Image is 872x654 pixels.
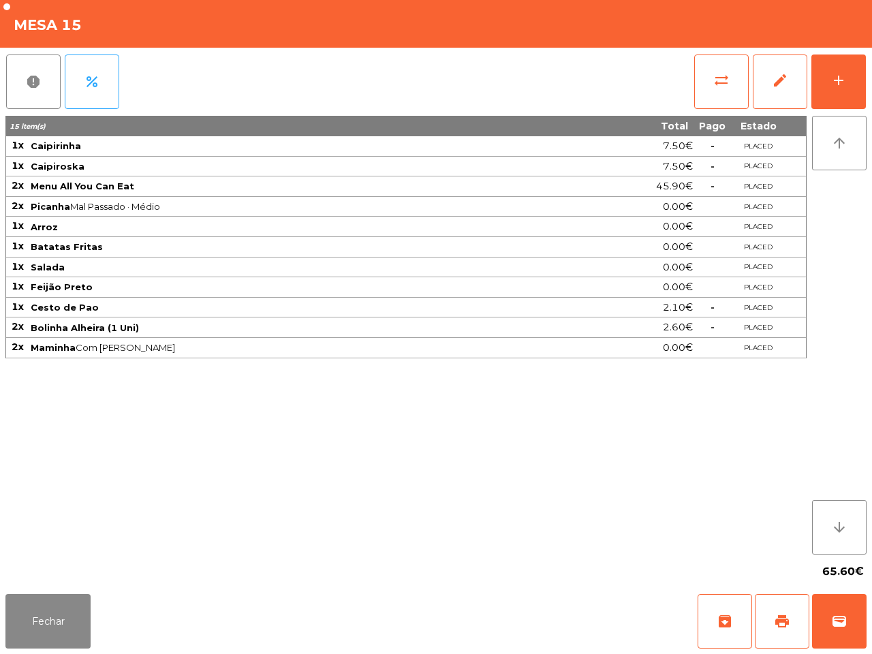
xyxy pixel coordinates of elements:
[663,198,693,216] span: 0.00€
[753,54,807,109] button: edit
[663,217,693,236] span: 0.00€
[711,140,715,152] span: -
[12,260,24,272] span: 1x
[12,139,24,151] span: 1x
[711,180,715,192] span: -
[812,116,867,170] button: arrow_upward
[711,160,715,172] span: -
[31,140,81,151] span: Caipirinha
[731,197,785,217] td: PLACED
[6,54,61,109] button: report
[12,300,24,313] span: 1x
[831,135,847,151] i: arrow_upward
[831,519,847,535] i: arrow_downward
[755,594,809,649] button: print
[663,339,693,357] span: 0.00€
[65,54,119,109] button: percent
[663,258,693,277] span: 0.00€
[31,322,139,333] span: Bolinha Alheira (1 Uni)
[663,318,693,337] span: 2.60€
[25,74,42,90] span: report
[12,219,24,232] span: 1x
[5,594,91,649] button: Fechar
[731,116,785,136] th: Estado
[711,301,715,313] span: -
[10,122,46,131] span: 15 item(s)
[31,201,555,212] span: Mal Passado · Médio
[31,241,103,252] span: Batatas Fritas
[31,302,99,313] span: Cesto de Pao
[14,15,82,35] h4: Mesa 15
[31,161,84,172] span: Caipiroska
[811,54,866,109] button: add
[663,137,693,155] span: 7.50€
[31,201,70,212] span: Picanha
[831,613,847,629] span: wallet
[31,221,58,232] span: Arroz
[772,72,788,89] span: edit
[731,317,785,338] td: PLACED
[31,342,76,353] span: Maminha
[694,54,749,109] button: sync_alt
[774,613,790,629] span: print
[830,72,847,89] div: add
[694,116,731,136] th: Pago
[663,157,693,176] span: 7.50€
[663,238,693,256] span: 0.00€
[731,277,785,298] td: PLACED
[711,321,715,333] span: -
[12,320,24,332] span: 2x
[12,240,24,252] span: 1x
[31,342,555,353] span: Com [PERSON_NAME]
[731,258,785,278] td: PLACED
[731,176,785,197] td: PLACED
[656,177,693,196] span: 45.90€
[731,298,785,318] td: PLACED
[31,181,134,191] span: Menu All You Can Eat
[12,159,24,172] span: 1x
[12,179,24,191] span: 2x
[822,561,864,582] span: 65.60€
[12,200,24,212] span: 2x
[731,136,785,157] td: PLACED
[731,237,785,258] td: PLACED
[698,594,752,649] button: archive
[731,217,785,237] td: PLACED
[717,613,733,629] span: archive
[12,341,24,353] span: 2x
[663,278,693,296] span: 0.00€
[812,500,867,555] button: arrow_downward
[12,280,24,292] span: 1x
[31,281,93,292] span: Feijão Preto
[663,298,693,317] span: 2.10€
[812,594,867,649] button: wallet
[713,72,730,89] span: sync_alt
[731,157,785,177] td: PLACED
[731,338,785,358] td: PLACED
[31,262,65,272] span: Salada
[557,116,694,136] th: Total
[84,74,100,90] span: percent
